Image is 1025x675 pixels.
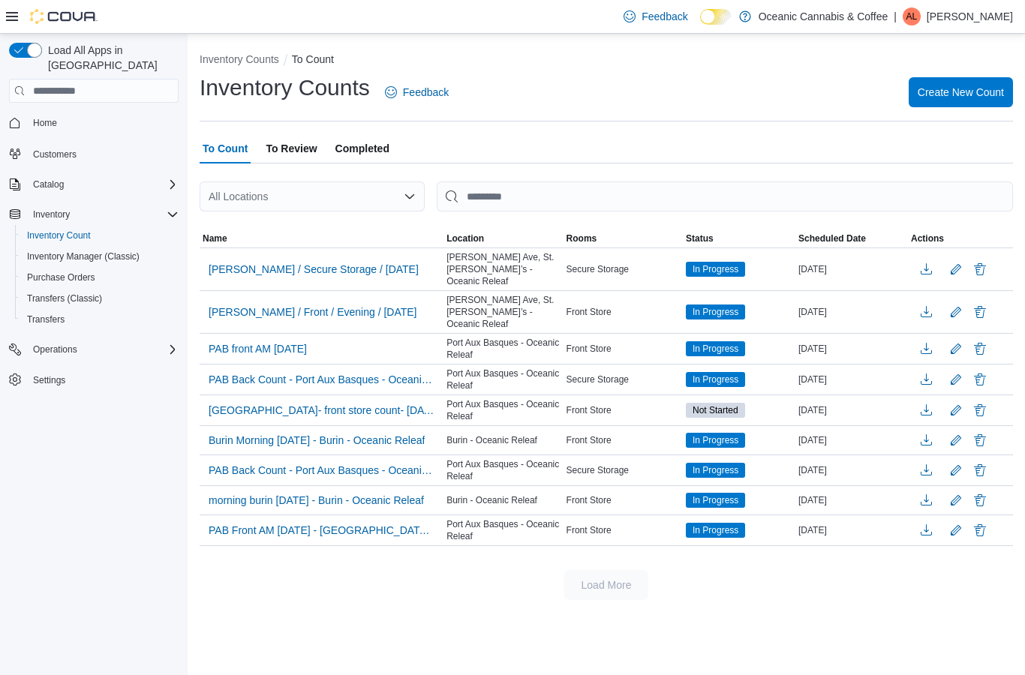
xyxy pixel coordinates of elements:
div: [DATE] [795,431,908,449]
span: Feedback [642,9,687,24]
a: Feedback [618,1,693,31]
button: Delete [971,303,989,321]
span: In Progress [693,305,738,319]
span: Inventory Count [27,229,91,241]
span: PAB Back Count - Port Aux Basques - Oceanic Releaf [209,372,434,387]
span: Inventory Manager (Classic) [21,247,179,265]
span: Dark Mode [700,25,701,25]
span: In Progress [686,341,745,356]
div: [DATE] [795,401,908,419]
span: In Progress [693,373,738,386]
p: Oceanic Cannabis & Coffee [759,7,888,25]
div: [DATE] [795,260,908,278]
button: To Count [292,53,334,65]
a: Customers [27,145,83,163]
button: Edit count details [947,258,965,280]
a: Purchase Orders [21,268,101,286]
span: Customers [27,144,179,163]
button: Operations [27,340,83,358]
span: Settings [33,374,65,386]
span: Purchase Orders [21,268,179,286]
span: In Progress [686,523,745,538]
span: In Progress [686,493,745,508]
span: Burin Morning [DATE] - Burin - Oceanic Releaf [209,433,425,448]
span: Inventory [33,208,70,220]
button: Name [200,229,443,247]
span: [PERSON_NAME] Ave, St. [PERSON_NAME]’s - Oceanic Releaf [446,294,560,330]
span: In Progress [686,372,745,387]
span: Transfers [27,313,65,325]
button: Edit count details [947,489,965,511]
nav: Complex example [9,106,179,430]
p: [PERSON_NAME] [927,7,1013,25]
div: Amber-Lynn Purchase [903,7,921,25]
button: Delete [971,370,989,388]
div: Front Store [564,401,683,419]
span: Inventory Count [21,226,179,244]
span: Load More [582,577,632,592]
button: Delete [971,340,989,358]
div: [DATE] [795,521,908,539]
a: Transfers [21,310,71,328]
span: Completed [335,133,389,163]
div: Front Store [564,431,683,449]
div: Secure Storage [564,370,683,388]
span: [PERSON_NAME] / Secure Storage / [DATE] [209,262,419,277]
button: Catalog [3,174,185,195]
a: Home [27,114,63,132]
div: Front Store [564,340,683,358]
div: Front Store [564,491,683,509]
button: Settings [3,369,185,391]
span: To Count [203,133,248,163]
span: In Progress [693,493,738,507]
button: [PERSON_NAME] / Secure Storage / [DATE] [203,258,425,280]
span: Not Started [686,403,745,418]
div: Front Store [564,303,683,321]
span: Status [686,232,714,244]
span: In Progress [693,262,738,276]
button: Catalog [27,175,70,193]
span: Port Aux Basques - Oceanic Releaf [446,398,560,422]
button: Edit count details [947,399,965,421]
span: Purchase Orders [27,271,95,283]
span: Feedback [403,85,449,100]
span: Port Aux Basques - Oceanic Releaf [446,458,560,482]
button: Edit count details [947,337,965,360]
a: Feedback [379,77,455,107]
button: [GEOGRAPHIC_DATA]- front store count- [DATE] [203,399,440,421]
span: PAB Front AM [DATE] - [GEOGRAPHIC_DATA] - Oceanic Releaf - Recount - Recount [209,523,434,538]
span: In Progress [686,433,745,448]
span: Catalog [27,175,179,193]
span: In Progress [693,433,738,447]
span: In Progress [686,262,745,277]
span: Transfers (Classic) [27,292,102,304]
span: Not Started [693,403,738,417]
button: Edit count details [947,429,965,451]
button: Edit count details [947,459,965,481]
input: Dark Mode [700,9,732,25]
button: Transfers [15,309,185,330]
button: Inventory [27,205,76,223]
span: In Progress [693,463,738,477]
div: Secure Storage [564,461,683,479]
button: Edit count details [947,368,965,391]
span: Port Aux Basques - Oceanic Releaf [446,518,560,542]
span: Inventory Manager (Classic) [27,250,140,262]
button: Location [443,229,563,247]
button: Inventory Manager (Classic) [15,246,185,267]
a: Inventory Manager (Classic) [21,247,146,265]
button: Delete [971,461,989,479]
span: Transfers [21,310,179,328]
button: PAB Back Count - Port Aux Basques - Oceanic Releaf [203,459,440,481]
span: To Review [266,133,317,163]
div: Front Store [564,521,683,539]
span: Catalog [33,178,64,190]
span: Create New Count [918,85,1004,100]
span: Customers [33,148,77,160]
span: Burin - Oceanic Releaf [446,434,537,446]
span: Settings [27,370,179,389]
span: Name [203,232,227,244]
button: Home [3,112,185,133]
button: [PERSON_NAME] / Front / Evening / [DATE] [203,301,423,323]
button: Inventory Counts [200,53,279,65]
